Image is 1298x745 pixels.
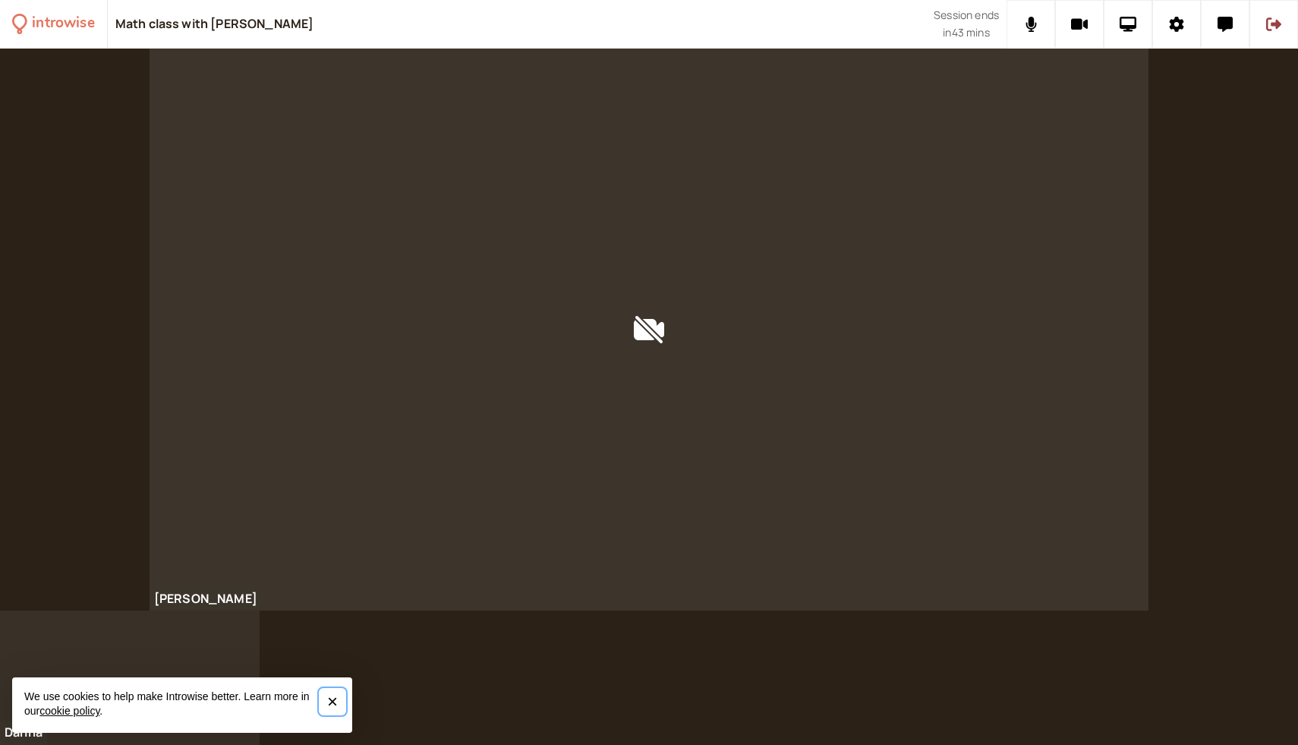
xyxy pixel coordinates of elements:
[39,705,99,717] a: cookie policy
[934,7,999,24] span: Session ends
[327,691,338,712] span: ×
[12,677,352,733] div: We use cookies to help make Introwise better. Learn more in our .
[115,16,314,33] div: Math class with [PERSON_NAME]
[320,690,345,714] button: Close this notice
[32,12,94,36] div: introwise
[943,24,989,42] span: in 43 mins
[934,7,999,41] div: Scheduled session end time. Don't worry, your call will continue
